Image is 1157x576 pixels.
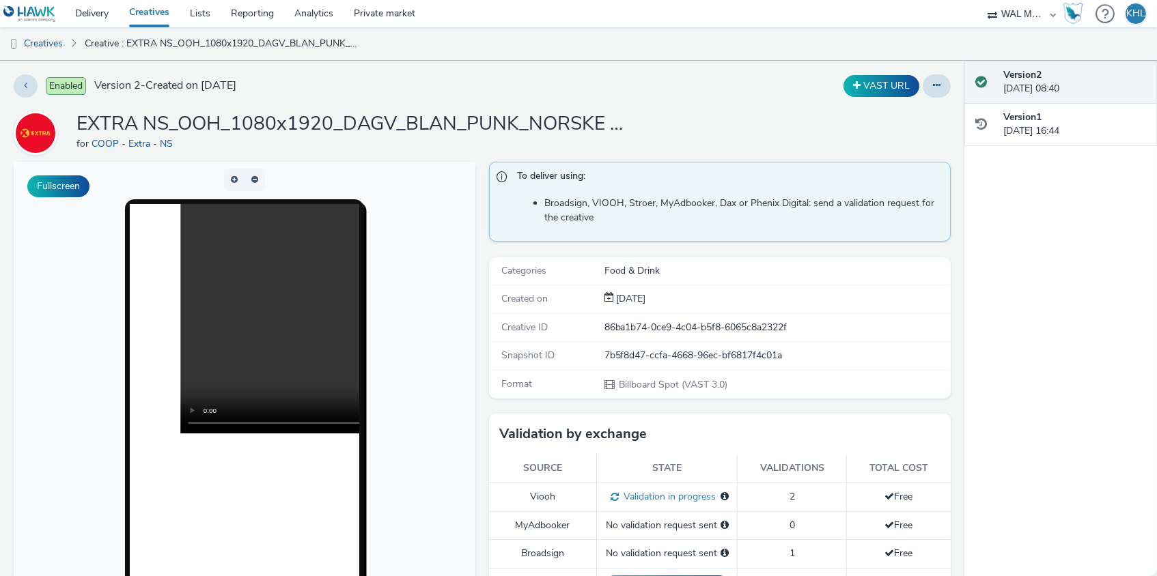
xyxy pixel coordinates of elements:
img: COOP - Extra - NS [16,113,55,153]
span: Free [884,547,912,560]
span: Free [884,519,912,532]
th: State [597,455,738,483]
img: Hawk Academy [1063,3,1083,25]
div: Duplicate the creative as a VAST URL [840,75,923,97]
div: KHL [1126,3,1145,24]
td: MyAdbooker [489,511,597,539]
div: [DATE] 16:44 [1003,111,1146,139]
span: Created on [501,292,548,305]
div: Food & Drink [604,264,949,278]
span: Format [501,377,532,390]
span: Enabled [46,77,86,95]
a: COOP - Extra - NS [92,137,178,150]
span: Categories [501,264,546,277]
div: No validation request sent [604,547,730,560]
span: Version 2 - Created on [DATE] [94,78,236,93]
span: 2 [790,490,795,503]
a: Hawk Academy [1063,3,1089,25]
button: Fullscreen [27,175,89,197]
h1: EXTRA NS_OOH_1080x1920_DAGV_BLAN_PUNK_NORSKE KLASSIKERE 1_40_42_2025 [76,111,623,137]
div: [DATE] 08:40 [1003,68,1146,96]
span: 1 [790,547,795,560]
td: Viooh [489,483,597,511]
div: No validation request sent [604,519,730,532]
td: Broadsign [489,540,597,568]
span: Snapshot ID [501,349,555,362]
img: dooh [7,38,20,51]
span: [DATE] [614,292,646,305]
strong: Version 2 [1003,68,1042,81]
li: Broadsign, VIOOH, Stroer, MyAdbooker, Dax or Phenix Digital: send a validation request for the cr... [544,197,943,225]
th: Source [489,455,597,483]
button: VAST URL [844,75,919,97]
span: Validation in progress [619,490,716,503]
div: 7b5f8d47-ccfa-4668-96ec-bf6817f4c01a [604,349,949,362]
a: COOP - Extra - NS [14,126,63,139]
span: Creative ID [501,321,548,334]
img: undefined Logo [3,5,56,23]
div: Please select a deal below and click on Send to send a validation request to Broadsign. [721,547,729,560]
div: 86ba1b74-0ce9-4c04-b5f8-6065c8a2322f [604,321,949,334]
div: Please select a deal below and click on Send to send a validation request to MyAdbooker. [721,519,729,532]
strong: Version 1 [1003,111,1042,124]
th: Total cost [847,455,951,483]
th: Validations [738,455,847,483]
div: Creation 26 September 2025, 16:44 [614,292,646,306]
h3: Validation by exchange [499,424,647,444]
span: for [76,137,92,150]
span: Billboard Spot (VAST 3.0) [618,378,728,391]
span: To deliver using: [517,169,936,187]
span: 0 [790,519,795,532]
a: Creative : EXTRA NS_OOH_1080x1920_DAGV_BLAN_PUNK_NORSKE KLASSIKERE 1_40_42_2025 [78,27,367,60]
span: Free [884,490,912,503]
